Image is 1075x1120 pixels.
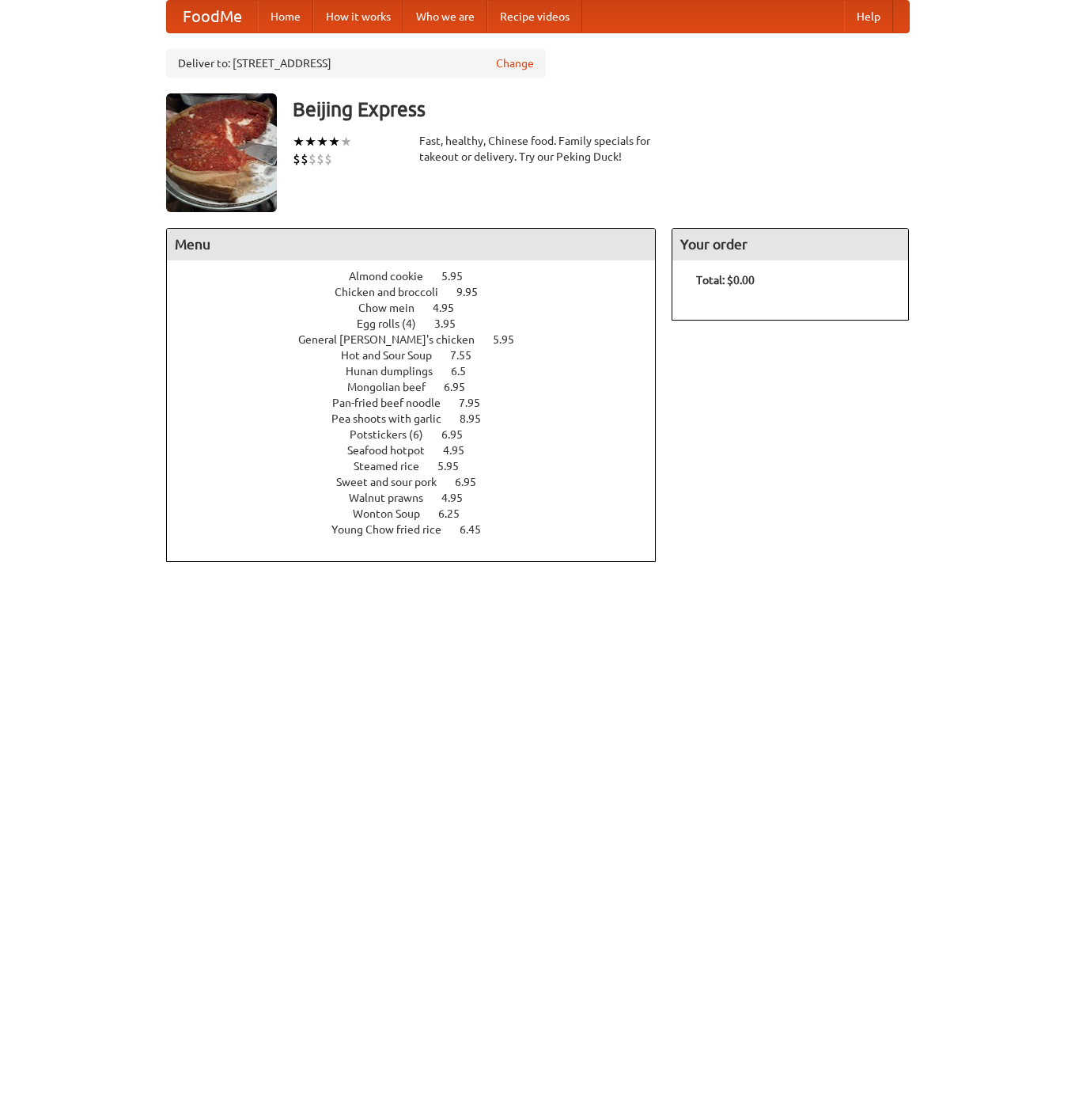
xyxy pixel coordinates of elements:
h4: Your order [672,229,908,260]
li: ★ [328,133,340,150]
span: 6.45 [460,523,497,536]
a: Hot and Sour Soup 7.55 [341,349,501,362]
li: $ [324,150,332,168]
span: Sweet and sour pork [336,476,452,488]
span: 8.95 [460,412,497,425]
span: Pan-fried beef noodle [332,397,456,409]
div: Fast, healthy, Chinese food. Family specials for takeout or delivery. Try our Peking Duck! [419,133,657,165]
span: 6.5 [451,365,482,378]
a: Hunan dumplings 6.5 [346,365,495,378]
a: Chicken and broccoli 9.95 [335,286,507,298]
a: Pea shoots with garlic 8.95 [331,412,510,425]
span: 5.95 [441,270,479,283]
a: Egg rolls (4) 3.95 [357,317,485,330]
a: Wonton Soup 6.25 [353,507,489,520]
a: FoodMe [167,1,258,32]
a: How it works [313,1,403,32]
a: Help [844,1,893,32]
span: 7.95 [459,397,496,409]
span: Egg rolls (4) [357,317,432,330]
span: 6.25 [438,507,475,520]
li: ★ [340,133,352,150]
h4: Menu [167,229,656,260]
li: ★ [305,133,316,150]
span: 9.95 [456,286,494,298]
li: ★ [293,133,305,150]
span: Pea shoots with garlic [331,412,457,425]
img: angular.jpg [166,93,277,212]
span: 7.55 [450,349,487,362]
span: 4.95 [433,302,470,314]
span: 4.95 [441,492,479,504]
a: Home [258,1,313,32]
li: $ [301,150,308,168]
li: $ [308,150,316,168]
a: Young Chow fried rice 6.45 [331,523,510,536]
span: 6.95 [455,476,492,488]
span: General [PERSON_NAME]'s chicken [298,333,490,346]
b: Total: $0.00 [696,274,755,287]
span: Wonton Soup [353,507,436,520]
a: Who we are [403,1,487,32]
a: Mongolian beef 6.95 [347,381,494,393]
span: Chow mein [358,302,430,314]
a: Potstickers (6) 6.95 [350,428,492,441]
span: 6.95 [444,381,481,393]
span: Mongolian beef [347,381,441,393]
a: Pan-fried beef noodle 7.95 [332,397,509,409]
span: Seafood hotpot [347,444,441,457]
span: Chicken and broccoli [335,286,454,298]
li: $ [293,150,301,168]
span: Almond cookie [349,270,439,283]
span: Hot and Sour Soup [341,349,448,362]
li: ★ [316,133,328,150]
span: 4.95 [443,444,480,457]
span: 5.95 [437,460,475,473]
span: Hunan dumplings [346,365,449,378]
div: Deliver to: [STREET_ADDRESS] [166,49,546,78]
span: 3.95 [434,317,471,330]
a: Chow mein 4.95 [358,302,483,314]
a: Steamed rice 5.95 [354,460,488,473]
a: Seafood hotpot 4.95 [347,444,494,457]
a: Recipe videos [487,1,582,32]
span: Young Chow fried rice [331,523,457,536]
span: Steamed rice [354,460,435,473]
a: Almond cookie 5.95 [349,270,492,283]
span: Potstickers (6) [350,428,439,441]
a: Sweet and sour pork 6.95 [336,476,505,488]
span: 6.95 [441,428,479,441]
a: Change [496,55,534,71]
a: General [PERSON_NAME]'s chicken 5.95 [298,333,543,346]
li: $ [316,150,324,168]
span: Walnut prawns [349,492,439,504]
h3: Beijing Express [293,93,910,125]
span: 5.95 [493,333,530,346]
a: Walnut prawns 4.95 [349,492,492,504]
